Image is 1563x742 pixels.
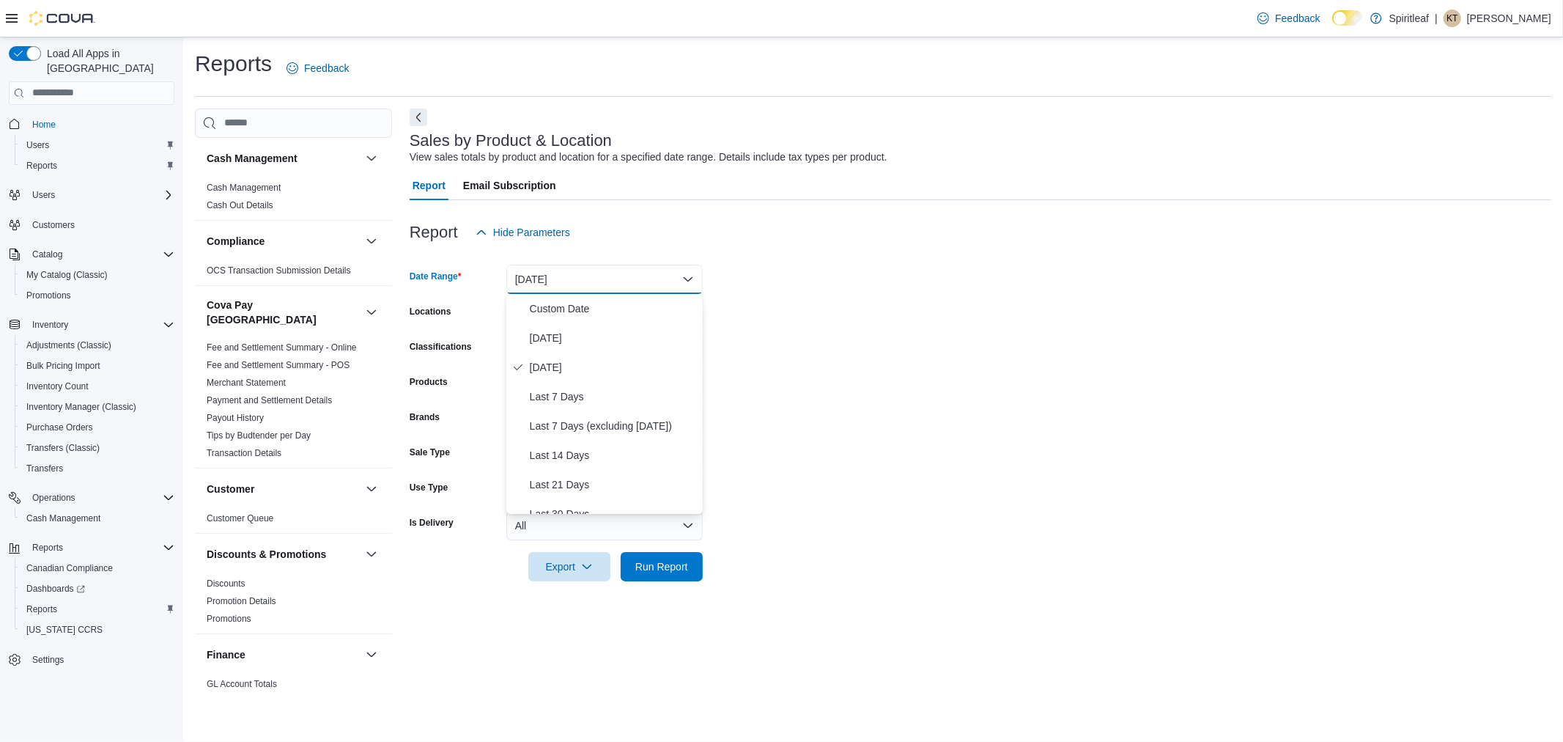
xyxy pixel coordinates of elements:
button: Run Report [621,552,703,581]
a: Feedback [1252,4,1326,33]
span: Home [32,119,56,131]
button: Catalog [3,244,180,265]
a: Dashboards [21,580,91,598]
span: GL Account Totals [207,678,277,690]
a: Inventory Count [21,378,95,395]
span: Users [32,189,55,201]
a: Discounts [207,578,245,589]
button: [US_STATE] CCRS [15,620,180,640]
div: Customer [195,510,392,533]
span: Dashboards [21,580,174,598]
span: Payout History [207,412,264,424]
button: Canadian Compliance [15,558,180,578]
span: Custom Date [530,300,697,317]
span: Adjustments (Classic) [26,339,111,351]
button: Cova Pay [GEOGRAPHIC_DATA] [207,298,360,327]
span: Bulk Pricing Import [26,360,100,372]
a: Transfers (Classic) [21,439,106,457]
span: OCS Transaction Submission Details [207,265,351,276]
button: Users [15,135,180,155]
span: KT [1446,10,1457,27]
span: Canadian Compliance [21,559,174,577]
button: Customer [363,480,380,498]
span: Promotions [21,287,174,304]
span: Users [26,186,174,204]
label: Is Delivery [410,517,454,529]
div: Kyle T [1444,10,1461,27]
span: Operations [26,489,174,507]
button: Home [3,114,180,135]
span: Last 21 Days [530,476,697,493]
span: Customers [32,219,75,231]
button: Discounts & Promotions [207,547,360,562]
button: Reports [26,539,69,556]
h3: Report [410,224,458,241]
a: Settings [26,651,70,669]
button: Transfers [15,458,180,479]
label: Brands [410,411,440,423]
span: [DATE] [530,359,697,376]
a: Reports [21,157,63,175]
a: GL Account Totals [207,679,277,689]
span: Reports [21,600,174,618]
span: Last 30 Days [530,505,697,523]
button: Inventory Count [15,376,180,397]
button: Users [3,185,180,205]
span: Reports [26,539,174,556]
span: Export [537,552,602,581]
span: Run Report [635,559,688,574]
span: Promotion Details [207,595,276,607]
a: My Catalog (Classic) [21,266,114,284]
span: My Catalog (Classic) [26,269,108,281]
span: Purchase Orders [21,419,174,436]
a: Cash Management [21,510,106,527]
h3: Customer [207,482,254,496]
a: Fee and Settlement Summary - Online [207,342,357,353]
button: Cova Pay [GEOGRAPHIC_DATA] [363,304,380,321]
button: Finance [207,647,360,662]
a: Tips by Budtender per Day [207,430,311,441]
a: Users [21,136,55,154]
h1: Reports [195,49,272,78]
button: Settings [3,649,180,670]
label: Use Type [410,482,448,493]
p: [PERSON_NAME] [1467,10,1551,27]
button: Adjustments (Classic) [15,335,180,356]
span: Reports [26,160,57,172]
button: Cash Management [15,508,180,529]
label: Date Range [410,271,462,282]
span: Cash Management [21,510,174,527]
button: Catalog [26,246,68,263]
span: Cash Management [26,513,100,524]
a: Transfers [21,460,69,477]
span: Promotions [207,613,251,625]
button: Inventory [3,315,180,335]
span: Purchase Orders [26,422,93,433]
button: Customer [207,482,360,496]
button: Bulk Pricing Import [15,356,180,376]
button: Discounts & Promotions [363,546,380,563]
span: Transfers [21,460,174,477]
span: Email Subscription [463,171,556,200]
label: Sale Type [410,447,450,458]
a: Canadian Compliance [21,559,119,577]
span: Users [21,136,174,154]
div: Discounts & Promotions [195,575,392,633]
button: [DATE] [506,265,703,294]
a: Inventory Manager (Classic) [21,398,142,416]
span: Customers [26,216,174,234]
label: Locations [410,306,451,317]
button: Inventory [26,316,74,334]
button: Customers [3,214,180,235]
div: Cash Management [195,179,392,220]
span: Inventory Manager (Classic) [26,401,136,413]
a: Promotion Details [207,596,276,606]
span: [DATE] [530,329,697,347]
nav: Complex example [9,108,174,709]
p: | [1435,10,1438,27]
button: Reports [3,537,180,558]
button: Users [26,186,61,204]
label: Classifications [410,341,472,353]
